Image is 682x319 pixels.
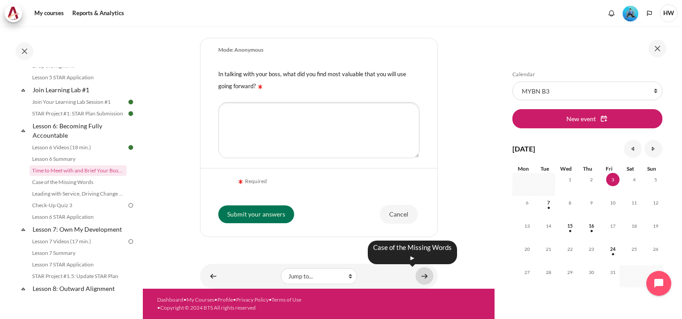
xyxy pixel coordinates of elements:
[647,165,656,172] span: Sun
[649,242,662,256] span: 26
[649,219,662,233] span: 19
[566,114,596,123] span: New event
[31,223,127,235] a: Lesson 7: Own My Development
[19,284,28,293] span: Collapse
[606,266,620,279] span: 31
[606,196,620,209] span: 10
[236,177,245,186] img: Required field
[606,219,620,233] span: 17
[542,266,555,279] span: 28
[628,242,641,256] span: 25
[157,296,328,312] div: • • • • •
[585,223,598,229] a: Thursday, 16 October events
[542,242,555,256] span: 21
[29,236,127,247] a: Lesson 7 Videos (17 min.)
[585,196,598,209] span: 9
[563,173,577,186] span: 1
[204,267,222,285] a: ◄ Lesson 6 Summary
[512,143,535,154] h4: [DATE]
[236,177,267,186] div: Required
[520,242,534,256] span: 20
[628,173,641,186] span: 4
[29,72,127,83] a: Lesson 5 STAR Application
[29,200,127,211] a: Check-Up Quiz 3
[541,165,549,172] span: Tue
[256,82,265,91] img: Required field
[619,5,642,21] a: Level #3
[585,242,598,256] span: 23
[520,196,534,209] span: 6
[218,46,263,54] div: Mode: Anonymous
[19,86,28,94] span: Collapse
[217,296,233,303] a: Profile
[542,196,555,209] span: 7
[660,4,678,22] span: HW
[585,173,598,186] span: 2
[69,4,127,22] a: Reports & Analytics
[29,165,127,176] a: Time to Meet with and Brief Your Boss #1
[649,196,662,209] span: 12
[598,173,620,196] td: Today
[512,71,662,78] h5: Calendar
[29,97,127,107] a: Join Your Learning Lab Session #1
[218,205,294,223] input: Submit your answers
[4,4,27,22] a: Architeck Architeck
[542,219,555,233] span: 14
[187,296,214,303] a: My Courses
[583,165,592,172] span: Thu
[29,259,127,270] a: Lesson 7 STAR Application
[236,296,269,303] a: Privacy Policy
[127,237,135,245] img: To do
[563,266,577,279] span: 29
[563,196,577,209] span: 8
[29,108,127,119] a: STAR Project #1: STAR Plan Submission
[29,271,127,282] a: STAR Project #1.5: Update STAR Plan
[157,296,183,303] a: Dashboard
[563,219,577,233] span: 15
[29,177,127,188] a: Case of the Missing Words
[627,165,634,172] span: Sat
[19,225,28,234] span: Collapse
[512,109,662,128] button: New event
[31,282,127,294] a: Lesson 8: Outward Alignment
[623,6,638,21] img: Level #3
[127,110,135,118] img: Done
[29,154,127,164] a: Lesson 6 Summary
[29,248,127,258] a: Lesson 7 Summary
[660,4,678,22] a: User menu
[628,219,641,233] span: 18
[218,70,406,90] label: In talking with your boss, what did you find most valuable that you will use going forward?
[7,7,20,20] img: Architeck
[29,142,127,153] a: Lesson 6 Videos (18 min.)
[560,165,572,172] span: Wed
[29,188,127,199] a: Leading with Service, Driving Change (Pucknalin's Story)
[606,173,620,186] span: 3
[623,5,638,21] div: Level #3
[380,205,418,224] input: Cancel
[31,4,67,22] a: My courses
[606,246,620,252] a: Friday, 24 October events
[19,126,28,135] span: Collapse
[520,266,534,279] span: 27
[520,219,534,233] span: 13
[127,143,135,151] img: Done
[160,304,256,311] a: Copyright © 2024 BTS All rights reserved
[518,165,529,172] span: Mon
[628,196,641,209] span: 11
[127,201,135,209] img: To do
[271,296,301,303] a: Terms of Use
[649,173,662,186] span: 5
[605,7,618,20] div: Show notification window with no new notifications
[31,84,127,96] a: Join Learning Lab #1
[563,223,577,229] a: Wednesday, 15 October events
[542,200,555,205] a: Tuesday, 7 October events
[31,120,127,141] a: Lesson 6: Becoming Fully Accountable
[606,242,620,256] span: 24
[585,219,598,233] span: 16
[368,241,457,264] div: Case of the Missing Words ►
[643,7,656,20] button: Languages
[563,242,577,256] span: 22
[29,212,127,222] a: Lesson 6 STAR Application
[606,165,612,172] span: Fri
[585,266,598,279] span: 30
